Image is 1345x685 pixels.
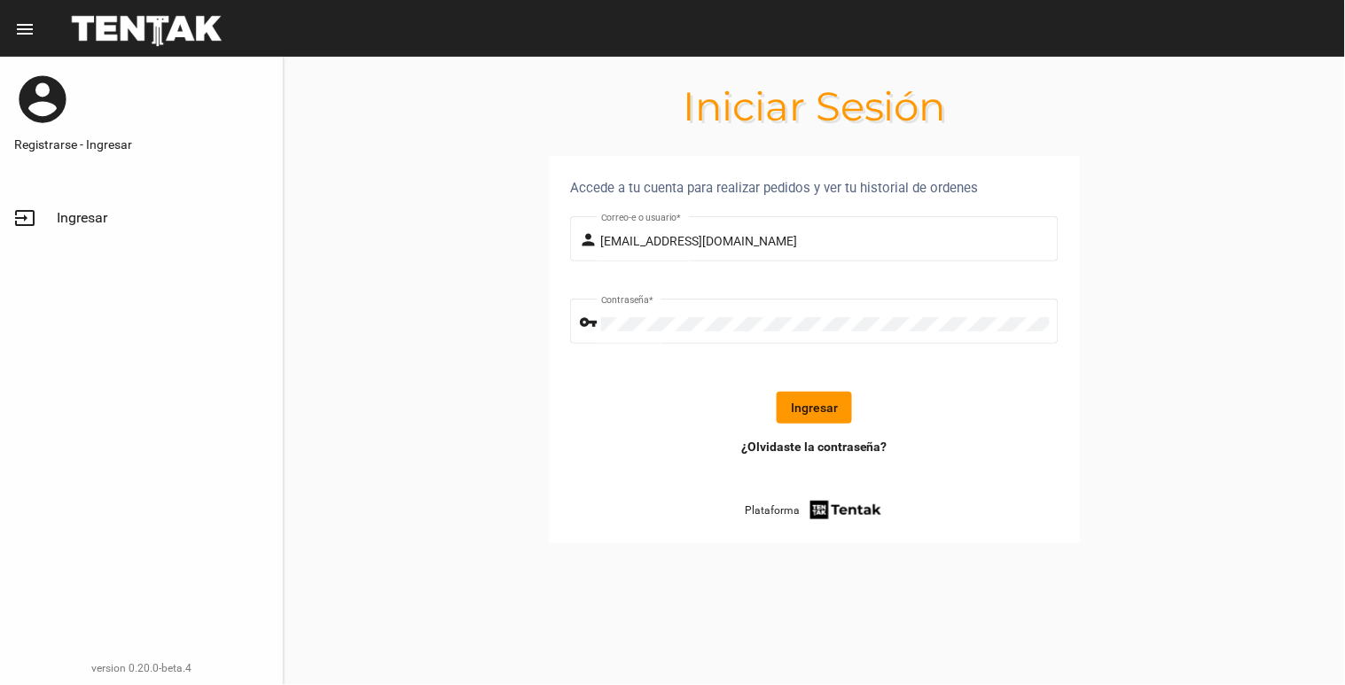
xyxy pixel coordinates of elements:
mat-icon: person [580,230,601,251]
mat-icon: menu [14,19,35,40]
h1: Iniciar Sesión [284,92,1345,121]
a: Registrarse - Ingresar [14,136,269,153]
div: Accede a tu cuenta para realizar pedidos y ver tu historial de ordenes [570,177,1059,198]
span: Ingresar [57,209,107,227]
mat-icon: vpn_key [580,312,601,333]
span: Plataforma [745,502,800,519]
a: ¿Olvidaste la contraseña? [741,438,888,455]
img: tentak-firm.png [808,498,884,522]
button: Ingresar [777,392,852,424]
mat-icon: account_circle [14,71,71,128]
div: version 0.20.0-beta.4 [14,659,269,677]
mat-icon: input [14,207,35,229]
a: Plataforma [745,498,884,522]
